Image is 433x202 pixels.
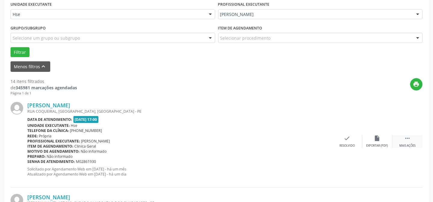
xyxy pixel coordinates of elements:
i: check [344,135,351,142]
span: [PERSON_NAME] [81,139,110,144]
span: Clinica Geral [75,144,96,149]
span: [PHONE_NUMBER] [70,128,102,133]
b: Profissional executante: [27,139,80,144]
div: 14 itens filtrados [11,78,77,84]
p: Solicitado por Agendamento Web em [DATE] - há um mês Atualizado por Agendamento Web em [DATE] - h... [27,167,332,177]
b: Preparo: [27,154,46,159]
i: print [413,81,420,87]
div: RUA COQUEIRAL, [GEOGRAPHIC_DATA], [GEOGRAPHIC_DATA] - PE [27,109,332,114]
b: Motivo de agendamento: [27,149,80,154]
i: keyboard_arrow_up [40,63,47,70]
b: Rede: [27,133,38,139]
span: Não informado [81,149,107,154]
img: img [11,102,23,115]
span: [DATE] 17:00 [73,116,99,123]
b: Data de atendimento: [27,117,72,122]
i:  [404,135,411,142]
b: Senha de atendimento: [27,159,75,164]
span: Selecionar procedimento [220,35,271,41]
span: Selecione um grupo ou subgrupo [13,35,80,41]
b: Item de agendamento: [27,144,73,149]
b: Unidade executante: [27,123,70,128]
span: Hse [13,11,203,17]
div: Mais ações [399,144,416,148]
strong: 345981 marcações agendadas [16,85,77,90]
b: Telefone da clínica: [27,128,69,133]
div: Exportar (PDF) [367,144,388,148]
div: Resolvido [339,144,355,148]
button: print [410,78,422,90]
label: Item de agendamento [218,23,262,33]
a: [PERSON_NAME] [27,102,70,109]
label: Grupo/Subgrupo [11,23,46,33]
span: [PERSON_NAME] [220,11,410,17]
a: [PERSON_NAME] [27,194,70,200]
div: de [11,84,77,91]
button: Menos filtroskeyboard_arrow_up [11,61,50,72]
div: Página 1 de 1 [11,91,77,96]
span: M02861930 [76,159,96,164]
i: insert_drive_file [374,135,381,142]
span: Não informado [47,154,73,159]
span: Hse [71,123,78,128]
button: Filtrar [11,47,29,57]
span: Própria [39,133,52,139]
